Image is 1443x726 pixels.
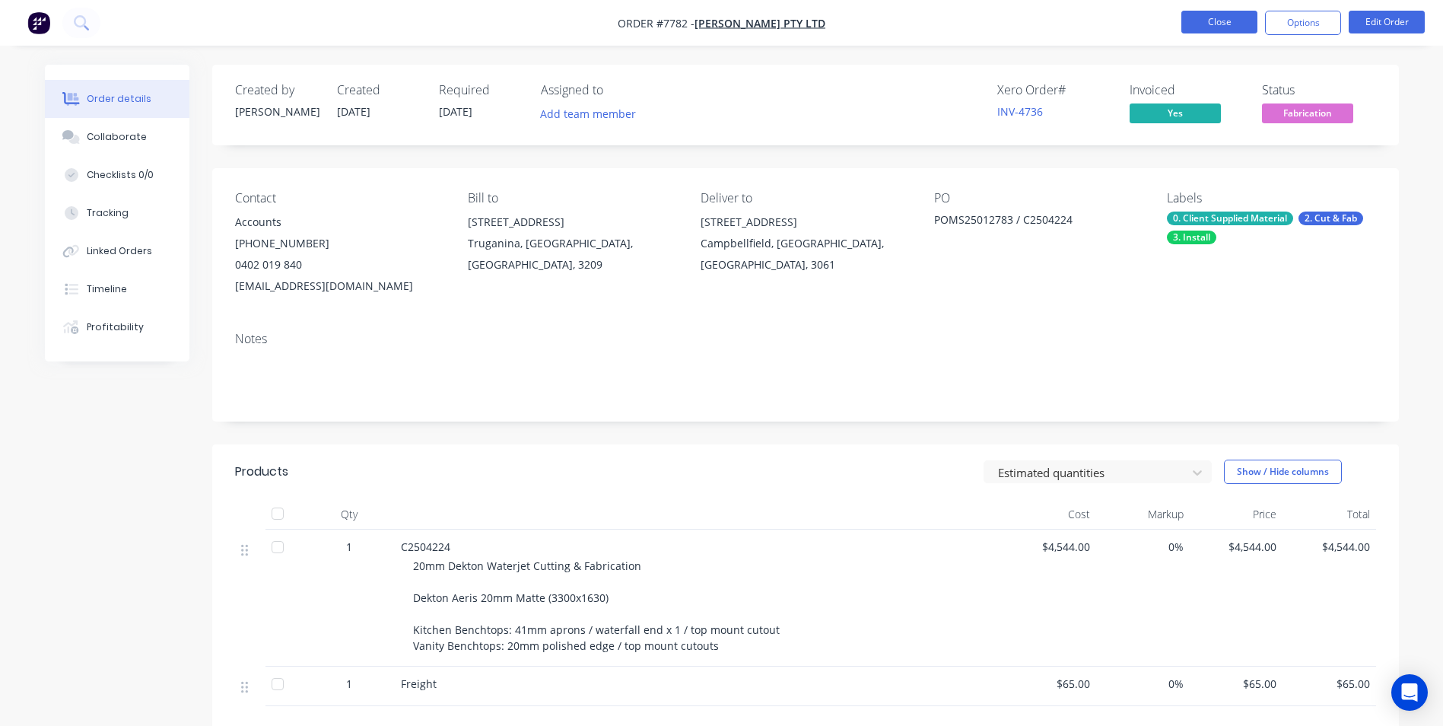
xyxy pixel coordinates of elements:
button: Tracking [45,194,189,232]
div: Invoiced [1130,83,1244,97]
div: Order details [87,92,151,106]
div: Open Intercom Messenger [1391,674,1428,711]
div: Created [337,83,421,97]
button: Order details [45,80,189,118]
span: 0% [1102,539,1184,555]
span: 1 [346,676,352,692]
div: POMS25012783 / C2504224 [934,212,1124,233]
span: Freight [401,677,437,691]
span: 1 [346,539,352,555]
div: Total [1282,499,1376,530]
span: $4,544.00 [1289,539,1370,555]
div: Accounts [235,212,443,233]
div: Truganina, [GEOGRAPHIC_DATA], [GEOGRAPHIC_DATA], 3209 [468,233,676,275]
span: 20mm Dekton Waterjet Cutting & Fabrication Dekton Aeris 20mm Matte (3300x1630) Kitchen Benchtops:... [413,559,783,653]
a: INV-4736 [997,104,1043,119]
div: [PERSON_NAME] [235,103,319,119]
span: 0% [1102,676,1184,692]
div: Required [439,83,523,97]
div: Cost [1003,499,1097,530]
button: Edit Order [1349,11,1425,33]
div: Qty [304,499,395,530]
div: Accounts[PHONE_NUMBER]0402 019 840[EMAIL_ADDRESS][DOMAIN_NAME] [235,212,443,297]
div: Linked Orders [87,244,152,258]
span: $65.00 [1009,676,1091,692]
button: Options [1265,11,1341,35]
div: Profitability [87,320,144,334]
span: Yes [1130,103,1221,123]
button: Timeline [45,270,189,308]
button: Collaborate [45,118,189,156]
button: Add team member [541,103,644,124]
div: Products [235,463,288,481]
div: [STREET_ADDRESS]Campbellfield, [GEOGRAPHIC_DATA], [GEOGRAPHIC_DATA], 3061 [701,212,909,275]
div: Markup [1096,499,1190,530]
span: C2504224 [401,540,450,554]
div: 0402 019 840 [235,254,443,275]
div: Deliver to [701,191,909,205]
div: [STREET_ADDRESS] [468,212,676,233]
span: $65.00 [1289,676,1370,692]
div: Notes [235,332,1376,346]
button: Show / Hide columns [1224,460,1342,484]
div: Status [1262,83,1376,97]
div: Bill to [468,191,676,205]
button: Add team member [532,103,644,124]
div: [PHONE_NUMBER] [235,233,443,254]
button: Fabrication [1262,103,1353,126]
span: [DATE] [337,104,370,119]
div: 3. Install [1167,231,1216,244]
div: Checklists 0/0 [87,168,154,182]
div: [STREET_ADDRESS] [701,212,909,233]
div: Labels [1167,191,1375,205]
div: Collaborate [87,130,147,144]
div: Contact [235,191,443,205]
div: PO [934,191,1143,205]
span: Order #7782 - [618,16,694,30]
span: $65.00 [1196,676,1277,692]
div: Xero Order # [997,83,1111,97]
span: Fabrication [1262,103,1353,123]
div: Assigned to [541,83,693,97]
div: Price [1190,499,1283,530]
div: Tracking [87,206,129,220]
button: Linked Orders [45,232,189,270]
a: [PERSON_NAME] Pty Ltd [694,16,825,30]
div: 0. Client Supplied Material [1167,212,1293,225]
div: [STREET_ADDRESS]Truganina, [GEOGRAPHIC_DATA], [GEOGRAPHIC_DATA], 3209 [468,212,676,275]
span: $4,544.00 [1009,539,1091,555]
span: [DATE] [439,104,472,119]
span: $4,544.00 [1196,539,1277,555]
div: 2. Cut & Fab [1298,212,1363,225]
img: Factory [27,11,50,34]
div: Timeline [87,282,127,296]
div: Created by [235,83,319,97]
button: Profitability [45,308,189,346]
button: Checklists 0/0 [45,156,189,194]
button: Close [1181,11,1257,33]
div: Campbellfield, [GEOGRAPHIC_DATA], [GEOGRAPHIC_DATA], 3061 [701,233,909,275]
div: [EMAIL_ADDRESS][DOMAIN_NAME] [235,275,443,297]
